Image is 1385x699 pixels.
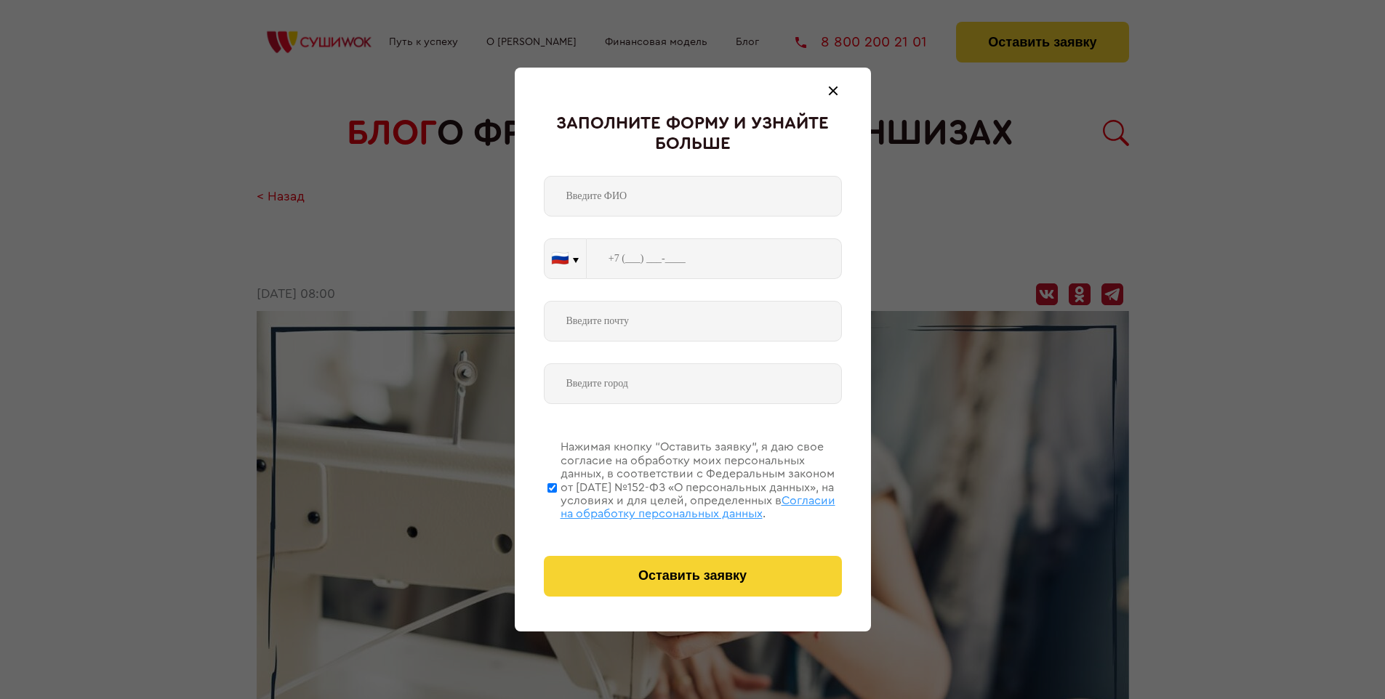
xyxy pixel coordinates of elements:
[545,239,586,278] button: 🇷🇺
[544,301,842,342] input: Введите почту
[561,495,835,520] span: Согласии на обработку персональных данных
[544,363,842,404] input: Введите город
[544,114,842,154] div: Заполните форму и узнайте больше
[544,176,842,217] input: Введите ФИО
[561,440,842,520] div: Нажимая кнопку “Оставить заявку”, я даю свое согласие на обработку моих персональных данных, в со...
[587,238,842,279] input: +7 (___) ___-____
[544,556,842,597] button: Оставить заявку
